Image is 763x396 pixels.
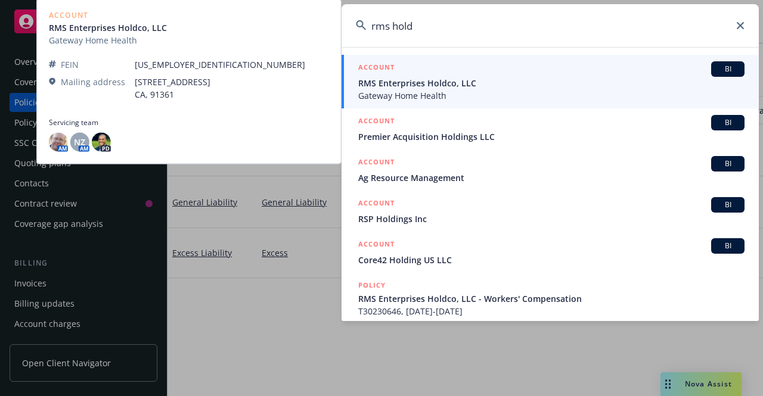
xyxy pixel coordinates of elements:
a: ACCOUNTBIRMS Enterprises Holdco, LLCGateway Home Health [342,55,759,108]
h5: ACCOUNT [358,156,395,170]
h5: POLICY [358,279,386,291]
span: BI [716,199,740,210]
a: ACCOUNTBIAg Resource Management [342,149,759,191]
h5: ACCOUNT [358,238,395,252]
a: ACCOUNTBICore42 Holding US LLC [342,232,759,273]
span: BI [716,241,740,251]
span: RMS Enterprises Holdco, LLC [358,77,745,89]
a: ACCOUNTBIPremier Acquisition Holdings LLC [342,108,759,149]
span: BI [716,158,740,169]
span: RMS Enterprises Holdco, LLC - Workers' Compensation [358,292,745,305]
span: BI [716,117,740,128]
a: POLICYRMS Enterprises Holdco, LLC - Workers' CompensationT30230646, [DATE]-[DATE] [342,273,759,324]
a: ACCOUNTBIRSP Holdings Inc [342,191,759,232]
input: Search... [342,4,759,47]
span: Premier Acquisition Holdings LLC [358,130,745,143]
span: Core42 Holding US LLC [358,254,745,266]
span: Gateway Home Health [358,89,745,102]
span: BI [716,64,740,74]
span: T30230646, [DATE]-[DATE] [358,305,745,317]
h5: ACCOUNT [358,115,395,129]
span: RSP Holdings Inc [358,213,745,225]
span: Ag Resource Management [358,172,745,184]
h5: ACCOUNT [358,61,395,76]
h5: ACCOUNT [358,197,395,211]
